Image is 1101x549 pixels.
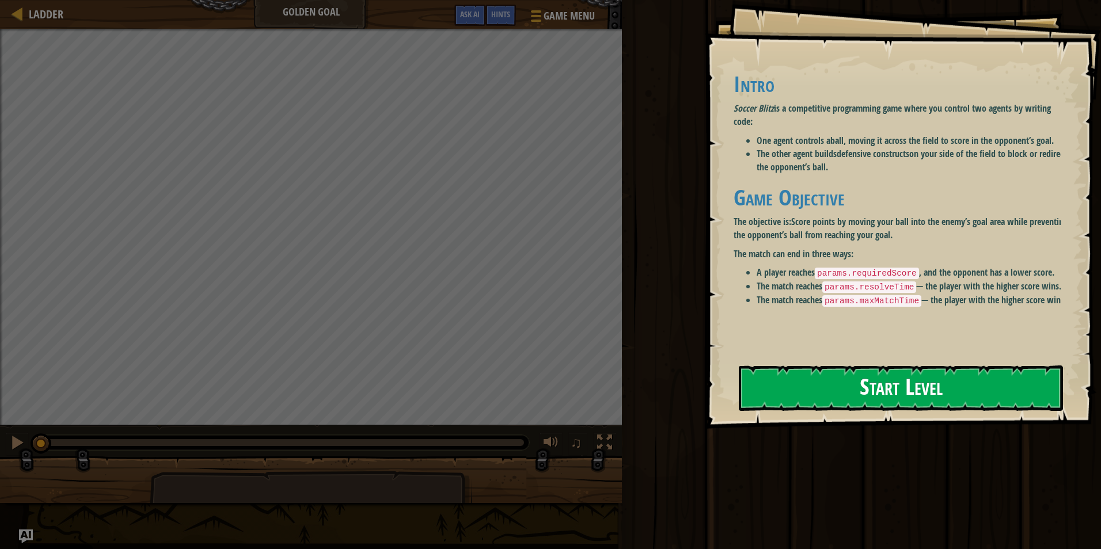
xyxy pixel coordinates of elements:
[491,9,510,20] span: Hints
[734,215,1068,241] strong: Score points by moving your ball into the enemy’s goal area while preventing the opponent’s ball ...
[29,6,63,22] span: Ladder
[460,9,480,20] span: Ask AI
[757,147,1069,174] li: The other agent builds on your side of the field to block or redirect the opponent’s ball.
[6,432,29,456] button: Ctrl + P: Pause
[734,102,774,115] em: Soccer Blitz
[757,280,1069,293] li: The match reaches — the player with the higher score wins.
[757,266,1069,280] li: A player reaches , and the opponent has a lower score.
[757,293,1069,307] li: The match reaches — the player with the higher score wins.
[454,5,485,26] button: Ask AI
[734,215,1069,242] p: The objective is:
[822,281,916,293] code: params.resolveTime
[540,432,563,456] button: Adjust volume
[522,5,602,32] button: Game Menu
[739,365,1063,411] button: Start Level
[23,6,63,22] a: Ladder
[815,268,919,279] code: params.requiredScore
[734,72,1069,96] h1: Intro
[734,247,1069,261] p: The match can end in three ways:
[830,134,844,147] strong: ball
[544,9,595,24] span: Game Menu
[837,147,909,160] strong: defensive constructs
[757,134,1069,147] li: One agent controls a , moving it across the field to score in the opponent’s goal.
[734,102,1069,128] p: is a competitive programming game where you control two agents by writing code:
[593,432,616,456] button: Toggle fullscreen
[822,295,921,307] code: params.maxMatchTime
[568,432,588,456] button: ♫
[19,529,33,543] button: Ask AI
[571,434,582,451] span: ♫
[734,185,1069,209] h1: Game Objective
